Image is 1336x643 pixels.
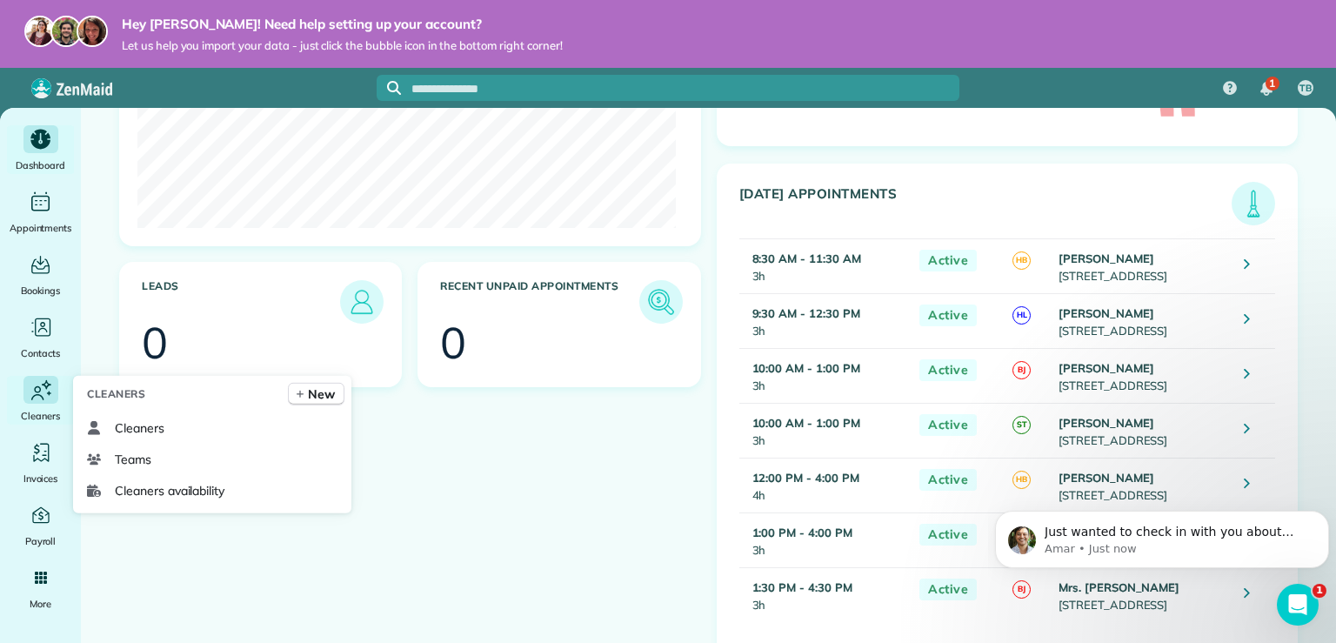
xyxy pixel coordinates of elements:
[739,459,912,513] td: 4h
[7,251,74,299] a: Bookings
[1012,471,1031,489] span: HB
[919,579,977,600] span: Active
[1277,584,1319,626] iframe: Intercom live chat
[80,412,344,444] a: Cleaners
[24,16,56,47] img: maria-72a9807cf96188c08ef61303f053569d2e2a8a1cde33d635c8a3ac13582a053d.jpg
[57,67,319,83] p: Message from Amar, sent Just now
[1012,251,1031,270] span: HB
[1269,77,1275,90] span: 1
[919,359,977,381] span: Active
[50,16,82,47] img: jorge-587dff0eeaa6aab1f244e6dc62b8924c3b6ad411094392a53c71c6c4a576187d.jpg
[919,469,977,491] span: Active
[87,385,145,403] span: Cleaners
[739,513,912,568] td: 3h
[739,239,912,294] td: 3h
[752,471,859,485] strong: 12:00 PM - 4:00 PM
[1059,306,1154,320] strong: [PERSON_NAME]
[80,444,344,475] a: Teams
[1209,68,1336,108] nav: Main
[1248,70,1285,108] div: 1 unread notifications
[919,250,977,271] span: Active
[16,157,65,174] span: Dashboard
[142,321,168,365] div: 0
[440,321,466,365] div: 0
[1054,294,1231,349] td: [STREET_ADDRESS]
[752,580,852,594] strong: 1:30 PM - 4:30 PM
[752,306,860,320] strong: 9:30 AM - 12:30 PM
[644,285,678,319] img: icon_unpaid_appointments-47b8ce3997adf2238b356f14209ab4cced10bd1f174958f3ca8f1d0dd7fffeee.png
[1059,471,1154,485] strong: [PERSON_NAME]
[25,532,57,550] span: Payroll
[115,419,164,437] span: Cleaners
[1054,404,1231,459] td: [STREET_ADDRESS]
[77,16,108,47] img: michelle-19f622bdf1676172e81f8f8fba1fb50e276960ebfe0243fe18214015130c80e4.jpg
[988,474,1336,596] iframe: Intercom notifications message
[7,376,74,425] a: Cleaners
[1299,82,1312,96] span: TB
[1059,251,1154,265] strong: [PERSON_NAME]
[7,501,74,550] a: Payroll
[21,345,60,362] span: Contacts
[1059,361,1154,375] strong: [PERSON_NAME]
[1054,459,1231,513] td: [STREET_ADDRESS]
[7,439,74,487] a: Invoices
[288,383,344,405] a: New
[752,251,861,265] strong: 8:30 AM - 11:30 AM
[739,186,1232,225] h3: [DATE] Appointments
[1054,349,1231,404] td: [STREET_ADDRESS]
[80,475,344,506] a: Cleaners availability
[21,282,61,299] span: Bookings
[57,50,315,203] span: Just wanted to check in with you about how things are going: Do you have any questions I can addr...
[377,81,401,95] button: Focus search
[142,280,340,324] h3: Leads
[7,313,74,362] a: Contacts
[21,407,60,425] span: Cleaners
[739,294,912,349] td: 3h
[1236,186,1271,221] img: icon_todays_appointments-901f7ab196bb0bea1936b74009e4eb5ffbc2d2711fa7634e0d609ed5ef32b18b.png
[30,595,51,613] span: More
[115,482,224,499] span: Cleaners availability
[752,361,860,375] strong: 10:00 AM - 1:00 PM
[919,414,977,436] span: Active
[752,526,852,539] strong: 1:00 PM - 4:00 PM
[1313,584,1326,598] span: 1
[739,404,912,459] td: 3h
[308,385,335,403] span: New
[919,305,977,326] span: Active
[344,285,379,319] img: icon_leads-1bed01f49abd5b7fead27621c3d59655bb73ed531f8eeb49469d10e621d6b896.png
[440,280,638,324] h3: Recent unpaid appointments
[752,416,860,430] strong: 10:00 AM - 1:00 PM
[23,470,58,487] span: Invoices
[919,524,977,546] span: Active
[1012,416,1031,434] span: ST
[739,568,912,623] td: 3h
[10,219,72,237] span: Appointments
[122,16,563,33] strong: Hey [PERSON_NAME]! Need help setting up your account?
[122,38,563,53] span: Let us help you import your data - just click the bubble icon in the bottom right corner!
[387,81,401,95] svg: Focus search
[7,125,74,174] a: Dashboard
[7,188,74,237] a: Appointments
[1012,306,1031,325] span: HL
[1059,416,1154,430] strong: [PERSON_NAME]
[739,349,912,404] td: 3h
[1054,239,1231,294] td: [STREET_ADDRESS]
[115,451,151,468] span: Teams
[1012,361,1031,379] span: BJ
